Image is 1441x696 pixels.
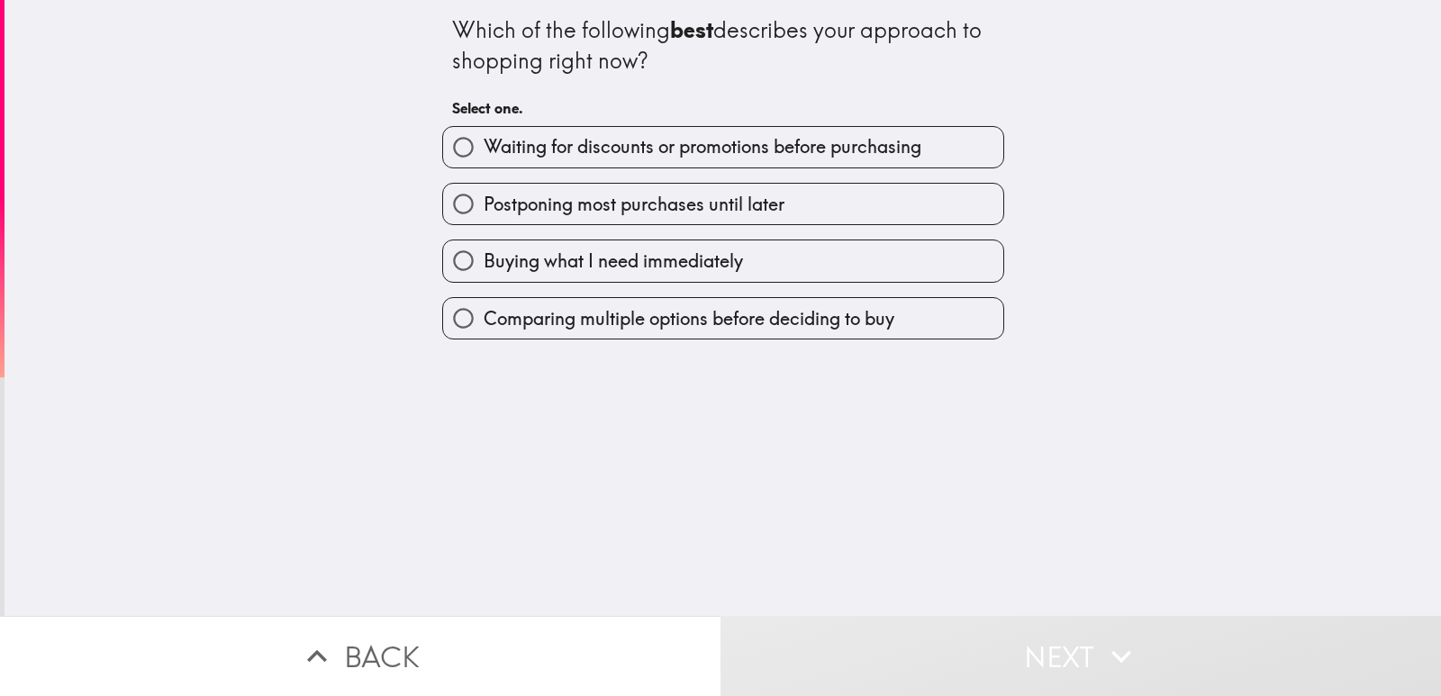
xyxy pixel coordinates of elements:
[443,298,1003,339] button: Comparing multiple options before deciding to buy
[443,184,1003,224] button: Postponing most purchases until later
[443,127,1003,167] button: Waiting for discounts or promotions before purchasing
[484,134,921,159] span: Waiting for discounts or promotions before purchasing
[670,16,713,43] b: best
[443,240,1003,281] button: Buying what I need immediately
[452,98,994,118] h6: Select one.
[452,15,994,76] div: Which of the following describes your approach to shopping right now?
[720,616,1441,696] button: Next
[484,306,894,331] span: Comparing multiple options before deciding to buy
[484,192,784,217] span: Postponing most purchases until later
[484,249,743,274] span: Buying what I need immediately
